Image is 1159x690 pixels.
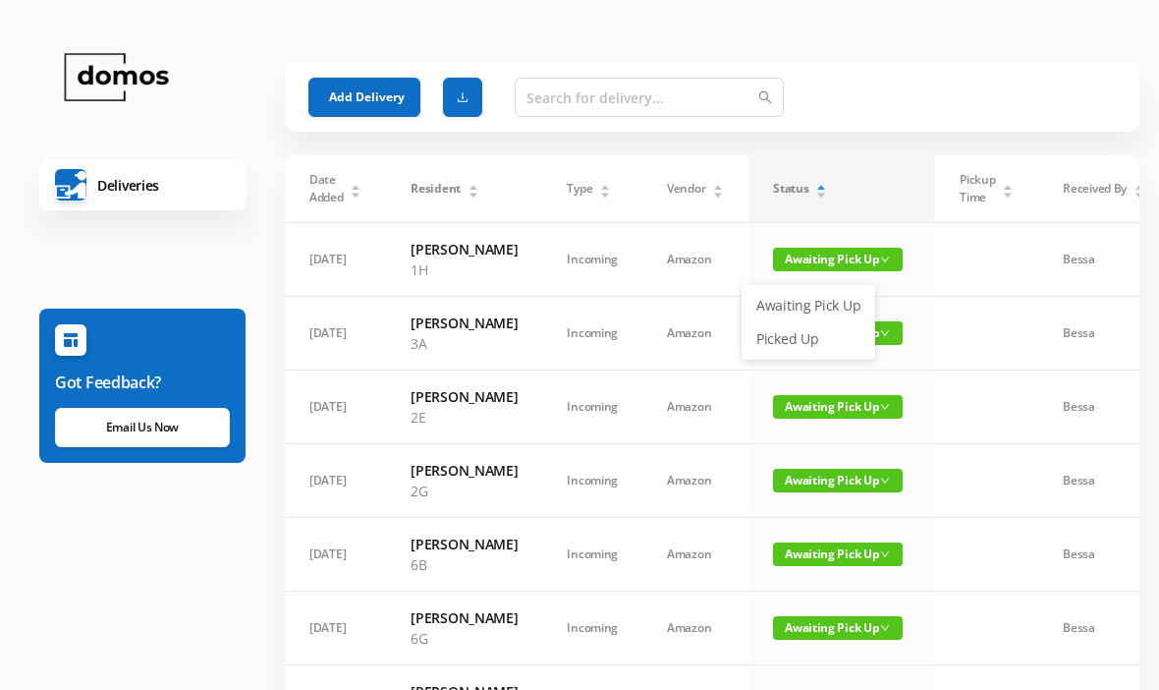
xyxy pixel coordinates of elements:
[468,190,478,196] i: icon: caret-down
[350,182,361,194] div: Sort
[542,223,642,297] td: Incoming
[567,180,592,198] span: Type
[411,386,518,407] h6: [PERSON_NAME]
[816,190,827,196] i: icon: caret-down
[1003,190,1014,196] i: icon: caret-down
[411,607,518,628] h6: [PERSON_NAME]
[351,190,361,196] i: icon: caret-down
[542,444,642,518] td: Incoming
[411,460,518,481] h6: [PERSON_NAME]
[443,78,482,117] button: icon: download
[39,159,247,210] a: Deliveries
[773,543,903,566] span: Awaiting Pick Up
[411,481,518,501] p: 2G
[411,239,518,259] h6: [PERSON_NAME]
[599,182,611,194] div: Sort
[308,78,420,117] button: Add Delivery
[773,180,808,198] span: Status
[1133,190,1144,196] i: icon: caret-down
[880,476,890,486] i: icon: down
[515,78,784,117] input: Search for delivery...
[773,469,903,492] span: Awaiting Pick Up
[468,182,479,194] div: Sort
[816,182,827,188] i: icon: caret-up
[285,223,386,297] td: [DATE]
[600,182,611,188] i: icon: caret-up
[1002,182,1014,194] div: Sort
[773,616,903,640] span: Awaiting Pick Up
[1063,180,1127,198] span: Received By
[285,371,386,444] td: [DATE]
[960,171,995,206] span: Pickup Time
[745,290,872,321] a: Awaiting Pick Up
[542,371,642,444] td: Incoming
[411,534,518,554] h6: [PERSON_NAME]
[411,180,461,198] span: Resident
[642,444,748,518] td: Amazon
[285,518,386,592] td: [DATE]
[667,180,705,198] span: Vendor
[773,395,903,419] span: Awaiting Pick Up
[55,408,230,447] a: Email Us Now
[642,592,748,665] td: Amazon
[411,259,518,280] p: 1H
[542,518,642,592] td: Incoming
[285,444,386,518] td: [DATE]
[542,592,642,665] td: Incoming
[713,190,724,196] i: icon: caret-down
[1003,182,1014,188] i: icon: caret-up
[285,297,386,371] td: [DATE]
[600,190,611,196] i: icon: caret-down
[880,549,890,559] i: icon: down
[55,371,230,394] h6: Got Feedback?
[351,182,361,188] i: icon: caret-up
[712,182,724,194] div: Sort
[745,323,872,355] a: Picked Up
[285,592,386,665] td: [DATE]
[411,628,518,649] p: 6G
[1133,182,1145,194] div: Sort
[411,333,518,354] p: 3A
[880,402,890,412] i: icon: down
[411,407,518,428] p: 2E
[880,255,890,264] i: icon: down
[642,223,748,297] td: Amazon
[642,371,748,444] td: Amazon
[815,182,827,194] div: Sort
[468,182,478,188] i: icon: caret-up
[309,171,344,206] span: Date Added
[542,297,642,371] td: Incoming
[642,297,748,371] td: Amazon
[411,554,518,575] p: 6B
[1133,182,1144,188] i: icon: caret-up
[773,248,903,271] span: Awaiting Pick Up
[880,623,890,633] i: icon: down
[758,90,772,104] i: icon: search
[411,313,518,333] h6: [PERSON_NAME]
[713,182,724,188] i: icon: caret-up
[642,518,748,592] td: Amazon
[880,328,890,338] i: icon: down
